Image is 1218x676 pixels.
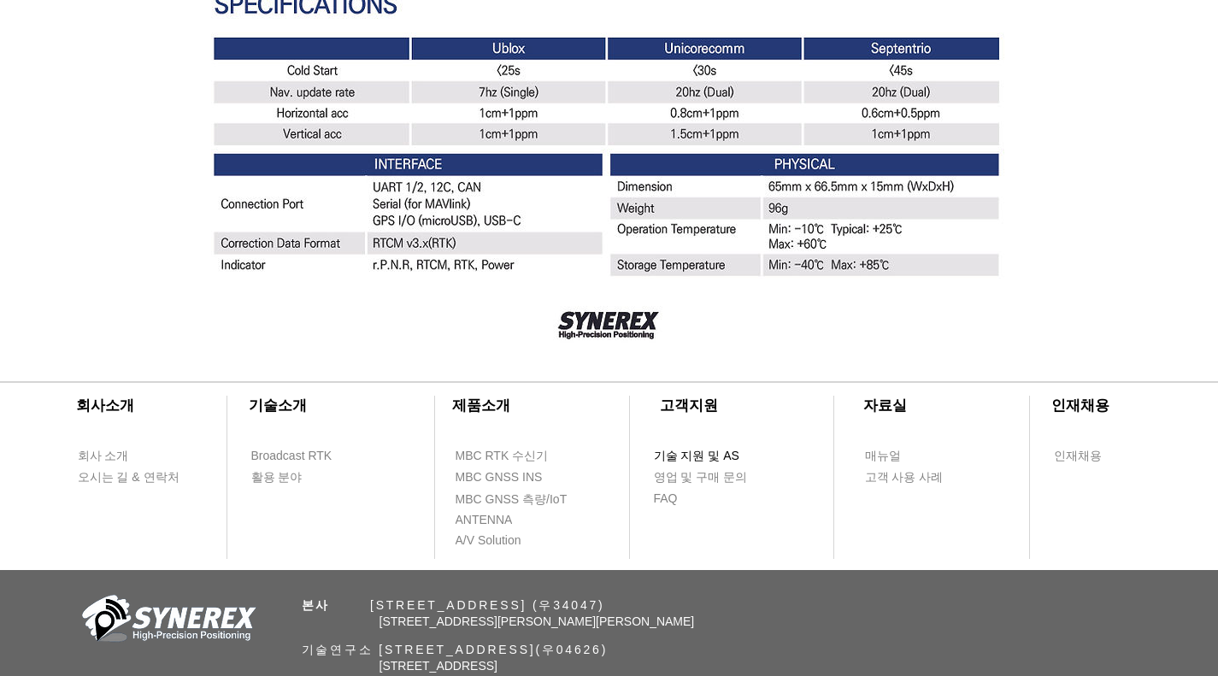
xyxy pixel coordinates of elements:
[456,532,521,550] span: A/V Solution
[455,467,562,488] a: MBC GNSS INS
[456,448,549,465] span: MBC RTK 수신기
[456,491,568,508] span: MBC GNSS 측량/IoT
[863,397,907,414] span: ​자료실
[250,467,349,488] a: 활용 분야
[302,598,331,612] span: 본사
[76,397,134,414] span: ​회사소개
[654,491,678,508] span: FAQ
[865,448,901,465] span: 매뉴얼
[380,659,497,673] span: [STREET_ADDRESS]
[380,614,695,628] span: [STREET_ADDRESS][PERSON_NAME][PERSON_NAME]
[653,488,751,509] a: FAQ
[302,598,605,612] span: ​ [STREET_ADDRESS] (우34047)
[251,448,332,465] span: Broadcast RTK
[250,445,349,467] a: Broadcast RTK
[78,448,129,465] span: 회사 소개
[653,445,781,467] a: 기술 지원 및 AS
[77,467,192,488] a: 오시는 길 & 연락처
[73,593,261,649] img: 회사_로고-removebg-preview.png
[455,530,553,551] a: A/V Solution
[456,512,513,529] span: ANTENNA
[1053,445,1134,467] a: 인재채용
[455,445,583,467] a: MBC RTK 수신기
[864,467,962,488] a: 고객 사용 사례
[455,489,604,510] a: MBC GNSS 측량/IoT
[302,643,609,656] span: 기술연구소 [STREET_ADDRESS](우04626)
[1021,603,1218,676] iframe: Wix Chat
[653,467,751,488] a: 영업 및 구매 문의
[77,445,175,467] a: 회사 소개
[249,397,307,414] span: ​기술소개
[1054,448,1102,465] span: 인재채용
[452,397,510,414] span: ​제품소개
[78,469,179,486] span: 오시는 길 & 연락처
[1051,397,1109,414] span: ​인재채용
[660,397,718,414] span: ​고객지원
[251,469,303,486] span: 활용 분야
[456,469,543,486] span: MBC GNSS INS
[654,469,748,486] span: 영업 및 구매 문의
[654,448,739,465] span: 기술 지원 및 AS
[455,509,553,531] a: ANTENNA
[865,469,944,486] span: 고객 사용 사례
[864,445,962,467] a: 매뉴얼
